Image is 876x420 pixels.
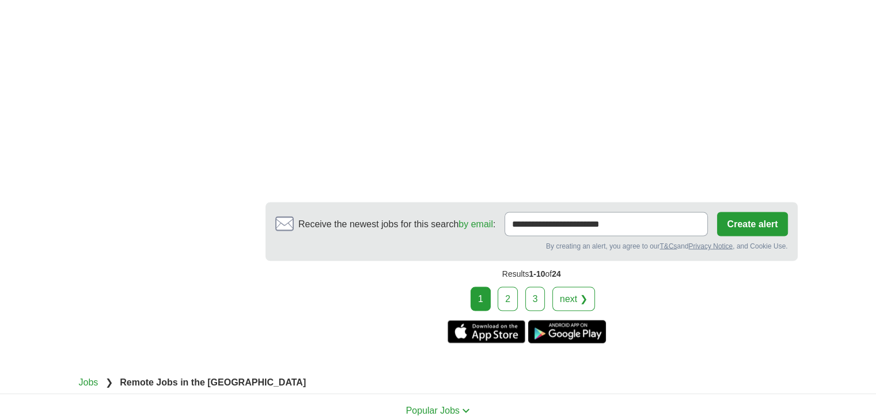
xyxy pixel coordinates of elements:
strong: Remote Jobs in the [GEOGRAPHIC_DATA] [120,377,306,387]
a: Get the Android app [528,320,606,343]
a: 3 [525,287,545,311]
span: 1-10 [529,269,545,278]
span: Popular Jobs [406,405,460,415]
a: T&Cs [659,242,677,250]
div: Results of [266,261,798,287]
a: 2 [498,287,518,311]
a: Get the iPhone app [448,320,525,343]
a: next ❯ [552,287,595,311]
span: ❯ [105,377,113,387]
a: Privacy Notice [688,242,733,250]
img: toggle icon [462,408,470,413]
a: Jobs [79,377,98,387]
button: Create alert [717,212,787,236]
span: Receive the newest jobs for this search : [298,217,495,231]
span: 24 [552,269,561,278]
div: By creating an alert, you agree to our and , and Cookie Use. [275,240,788,251]
div: 1 [471,287,491,311]
a: by email [458,219,493,228]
